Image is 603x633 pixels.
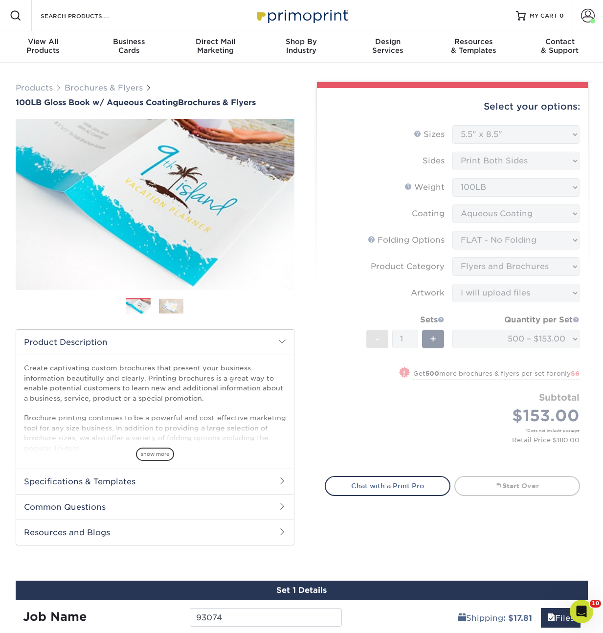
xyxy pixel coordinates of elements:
span: show more [136,448,174,461]
h2: Product Description [16,330,294,355]
iframe: Google Customer Reviews [2,603,83,630]
div: Industry [258,37,344,55]
a: Start Over [454,476,580,496]
div: Marketing [172,37,258,55]
span: Shop By [258,37,344,46]
b: : $17.81 [503,613,532,623]
iframe: Intercom live chat [570,600,593,623]
span: files [547,613,555,623]
span: MY CART [530,12,558,20]
input: Enter a job name [190,608,342,627]
span: 100LB Gloss Book w/ Aqueous Coating [16,98,178,107]
span: Business [86,37,172,46]
a: Shipping: $17.81 [452,608,538,628]
span: Direct Mail [172,37,258,46]
div: Set 1 Details [16,581,588,600]
a: BusinessCards [86,31,172,63]
img: Primoprint [253,5,351,26]
span: Contact [517,37,603,46]
a: Files [541,608,581,628]
span: 0 [559,12,564,19]
a: Resources& Templates [431,31,517,63]
a: DesignServices [345,31,431,63]
a: Direct MailMarketing [172,31,258,63]
h2: Specifications & Templates [16,469,294,494]
p: Create captivating custom brochures that present your business information beautifully and clearl... [24,363,286,453]
a: Shop ByIndustry [258,31,344,63]
h2: Common Questions [16,494,294,520]
div: & Support [517,37,603,55]
div: Select your options: [325,88,580,125]
img: 100LB Gloss Book<br/>w/ Aqueous Coating 01 [16,108,294,301]
div: & Templates [431,37,517,55]
span: shipping [458,613,466,623]
span: 10 [590,600,601,608]
a: Chat with a Print Pro [325,476,450,496]
a: Contact& Support [517,31,603,63]
span: Design [345,37,431,46]
div: Cards [86,37,172,55]
input: SEARCH PRODUCTS..... [40,10,135,22]
div: Services [345,37,431,55]
a: Brochures & Flyers [65,83,143,92]
span: Resources [431,37,517,46]
a: 100LB Gloss Book w/ Aqueous CoatingBrochures & Flyers [16,98,294,107]
h1: Brochures & Flyers [16,98,294,107]
img: Brochures & Flyers 02 [159,298,183,314]
a: Products [16,83,53,92]
h2: Resources and Blogs [16,520,294,545]
img: Brochures & Flyers 01 [126,298,151,316]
